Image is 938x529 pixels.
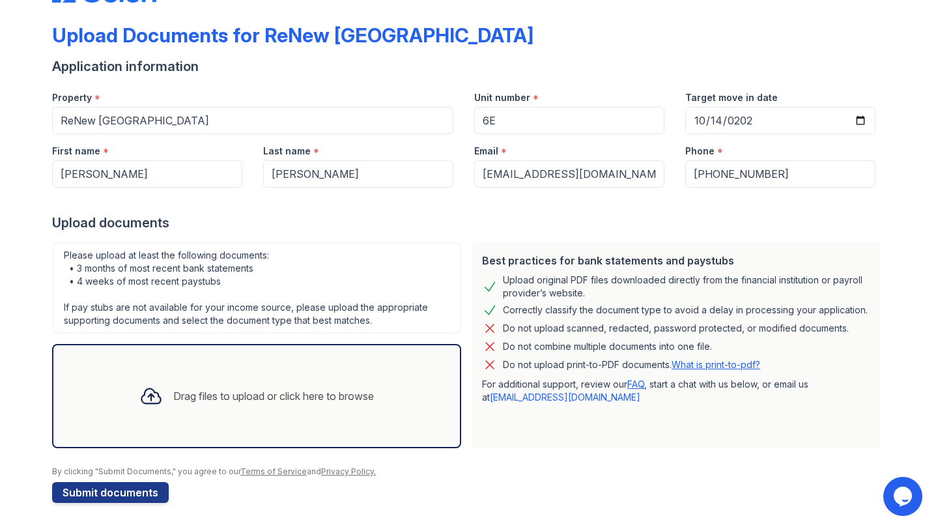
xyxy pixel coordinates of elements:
p: Do not upload print-to-PDF documents. [503,358,760,371]
div: Application information [52,57,886,76]
a: What is print-to-pdf? [672,359,760,370]
div: Do not combine multiple documents into one file. [503,339,712,354]
a: FAQ [627,379,644,390]
label: First name [52,145,100,158]
div: Upload original PDF files downloaded directly from the financial institution or payroll provider’... [503,274,870,300]
div: Do not upload scanned, redacted, password protected, or modified documents. [503,321,849,336]
iframe: chat widget [883,477,925,516]
label: Phone [685,145,715,158]
label: Unit number [474,91,530,104]
div: Upload documents [52,214,886,232]
label: Last name [263,145,311,158]
button: Submit documents [52,482,169,503]
p: For additional support, review our , start a chat with us below, or email us at [482,378,870,404]
label: Target move in date [685,91,778,104]
div: Best practices for bank statements and paystubs [482,253,870,268]
label: Property [52,91,92,104]
a: Terms of Service [240,466,307,476]
a: [EMAIL_ADDRESS][DOMAIN_NAME] [490,392,640,403]
a: Privacy Policy. [321,466,376,476]
div: Drag files to upload or click here to browse [173,388,374,404]
div: By clicking "Submit Documents," you agree to our and [52,466,886,477]
div: Correctly classify the document type to avoid a delay in processing your application. [503,302,868,318]
label: Email [474,145,498,158]
div: Upload Documents for ReNew [GEOGRAPHIC_DATA] [52,23,533,47]
div: Please upload at least the following documents: • 3 months of most recent bank statements • 4 wee... [52,242,461,334]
